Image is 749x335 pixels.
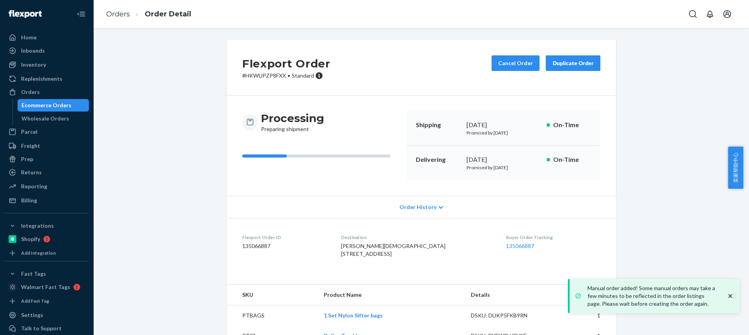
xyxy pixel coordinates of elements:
[5,140,89,152] a: Freight
[5,86,89,98] a: Orders
[21,270,46,278] div: Fast Tags
[5,309,89,321] a: Settings
[21,155,33,163] div: Prep
[553,121,591,129] p: On-Time
[21,47,45,55] div: Inbounds
[227,305,318,326] td: PTBAGS
[261,111,324,125] h3: Processing
[106,10,130,18] a: Orders
[550,285,616,305] th: Qty
[702,6,718,22] button: Open notifications
[5,281,89,293] a: Walmart Fast Tags
[318,285,465,305] th: Product Name
[465,285,550,305] th: Details
[21,142,40,150] div: Freight
[341,243,445,257] span: [PERSON_NAME][DEMOGRAPHIC_DATA] [STREET_ADDRESS]
[21,34,37,41] div: Home
[242,242,328,250] dd: 135066887
[18,112,89,125] a: Wholesale Orders
[399,203,437,211] span: Order History
[21,283,70,291] div: Walmart Fast Tags
[292,72,314,79] span: Standard
[5,44,89,57] a: Inbounds
[552,59,594,67] div: Duplicate Order
[21,128,37,136] div: Parcel
[242,234,328,241] dt: Flexport Order ID
[21,298,49,304] div: Add Fast Tag
[467,121,540,129] div: [DATE]
[21,101,71,109] div: Ecommerce Orders
[5,126,89,138] a: Parcel
[21,222,54,230] div: Integrations
[21,311,43,319] div: Settings
[21,183,47,190] div: Reporting
[324,312,383,319] a: 1 Set Nylon Sifter bags
[73,6,89,22] button: Close Navigation
[21,115,69,122] div: Wholesale Orders
[728,147,743,189] button: 卖家帮助中心
[5,268,89,280] button: Fast Tags
[492,55,540,71] button: Cancel Order
[5,233,89,245] a: Shopify
[5,296,89,306] a: Add Fast Tag
[553,155,591,164] p: On-Time
[467,129,540,136] p: Promised by [DATE]
[506,234,600,241] dt: Buyer Order Tracking
[21,168,42,176] div: Returns
[416,155,460,164] p: Delivering
[242,72,330,80] p: # HKWUPZP8FXX
[467,164,540,171] p: Promised by [DATE]
[467,155,540,164] div: [DATE]
[288,72,290,79] span: •
[18,99,89,112] a: Ecommerce Orders
[9,10,42,18] img: Flexport logo
[506,243,534,249] a: 135066887
[341,234,493,241] dt: Destination
[5,166,89,179] a: Returns
[21,61,46,69] div: Inventory
[261,111,324,133] div: Preparing shipment
[21,197,37,204] div: Billing
[587,284,719,308] p: Manual order added! Some manual orders may take a few minutes to be reflected in the order listin...
[21,75,62,83] div: Replenishments
[416,121,460,129] p: Shipping
[5,31,89,44] a: Home
[471,312,544,319] div: DSKU: DUKP5FKB9RN
[5,73,89,85] a: Replenishments
[5,194,89,207] a: Billing
[5,153,89,165] a: Prep
[21,324,62,332] div: Talk to Support
[21,88,40,96] div: Orders
[550,305,616,326] td: 1
[5,248,89,258] a: Add Integration
[546,55,600,71] button: Duplicate Order
[719,6,735,22] button: Open account menu
[227,285,318,305] th: SKU
[21,235,40,243] div: Shopify
[100,3,197,26] ol: breadcrumbs
[5,220,89,232] button: Integrations
[5,322,89,335] a: Talk to Support
[5,58,89,71] a: Inventory
[726,292,734,300] svg: close toast
[242,55,330,72] h2: Flexport Order
[21,250,56,256] div: Add Integration
[685,6,701,22] button: Open Search Box
[145,10,191,18] a: Order Detail
[5,180,89,193] a: Reporting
